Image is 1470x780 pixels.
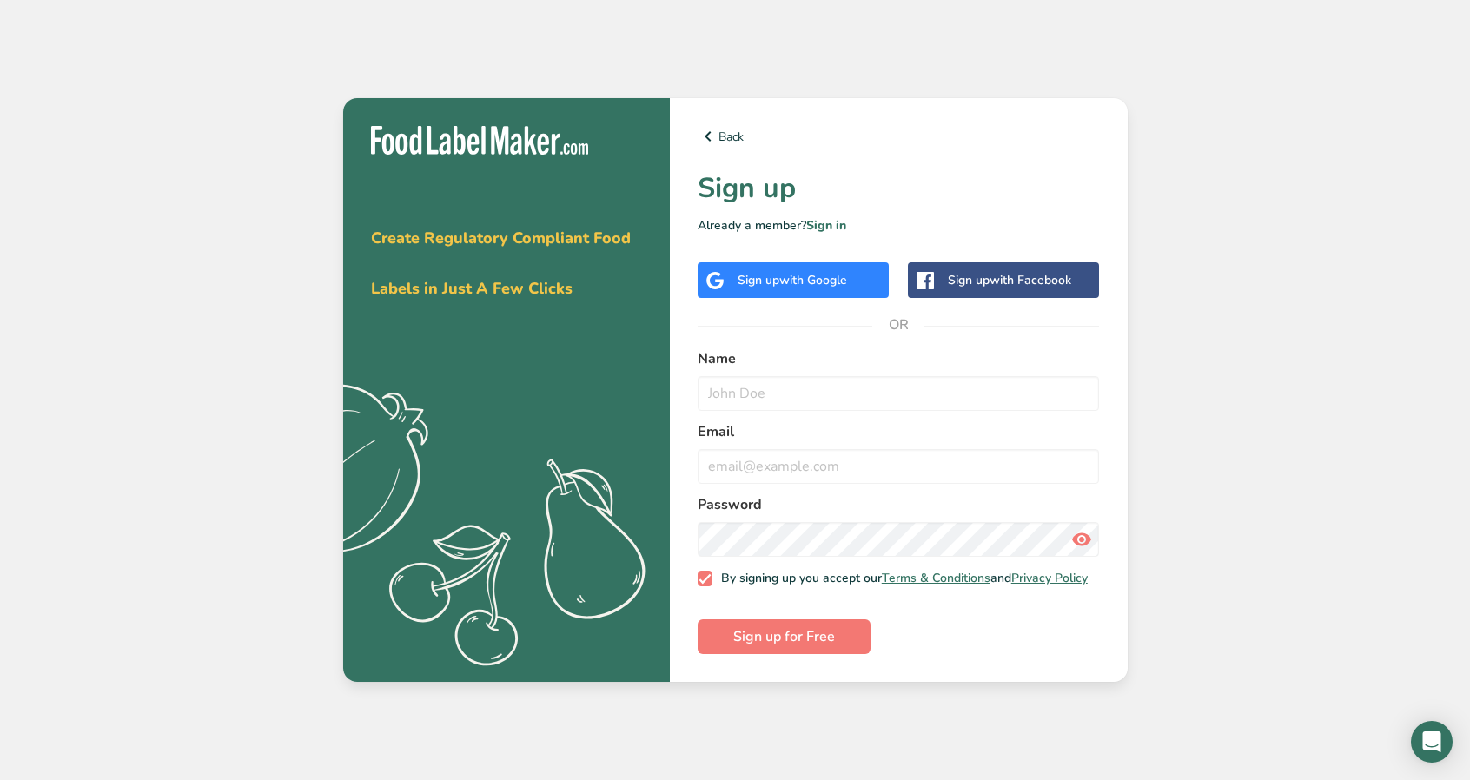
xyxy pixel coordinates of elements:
[1411,721,1453,763] div: Open Intercom Messenger
[779,272,847,288] span: with Google
[698,449,1100,484] input: email@example.com
[733,626,835,647] span: Sign up for Free
[806,217,846,234] a: Sign in
[738,271,847,289] div: Sign up
[882,570,990,586] a: Terms & Conditions
[698,216,1100,235] p: Already a member?
[872,299,924,351] span: OR
[698,494,1100,515] label: Password
[948,271,1071,289] div: Sign up
[698,376,1100,411] input: John Doe
[371,126,588,155] img: Food Label Maker
[698,126,1100,147] a: Back
[698,348,1100,369] label: Name
[698,619,871,654] button: Sign up for Free
[712,571,1088,586] span: By signing up you accept our and
[1011,570,1088,586] a: Privacy Policy
[990,272,1071,288] span: with Facebook
[698,168,1100,209] h1: Sign up
[698,421,1100,442] label: Email
[371,228,631,299] span: Create Regulatory Compliant Food Labels in Just A Few Clicks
